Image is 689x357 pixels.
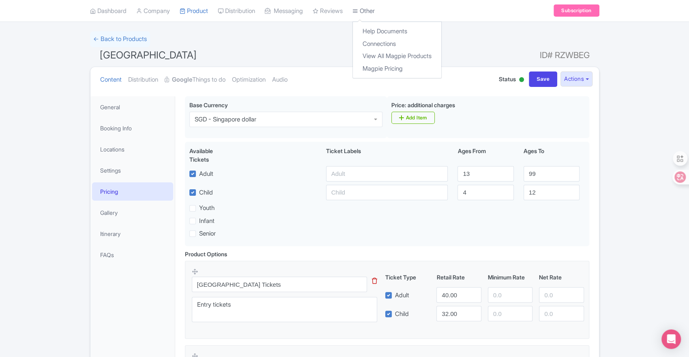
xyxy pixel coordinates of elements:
a: Gallery [92,203,173,222]
div: Ticket Type [382,273,433,281]
a: Locations [92,140,173,158]
a: Pricing [92,182,173,201]
a: Help Documents [353,26,441,38]
label: Child [199,188,213,197]
div: Product Options [185,250,227,258]
a: Audio [272,67,288,93]
a: FAQs [92,246,173,264]
a: View All Magpie Products [353,50,441,63]
button: Actions [560,71,592,87]
div: Net Rate [536,273,587,281]
input: 0.0 [488,306,532,321]
span: [GEOGRAPHIC_DATA] [100,49,197,61]
a: Subscription [554,5,599,17]
input: Save [529,71,557,87]
a: Content [100,67,122,93]
input: 0.0 [488,287,532,303]
div: Ages To [519,147,584,164]
span: ID# RZWBEG [540,47,590,63]
label: Youth [199,203,215,213]
label: Senior [199,229,216,238]
div: Active [517,74,526,87]
div: Available Tickets [189,147,233,164]
div: Minimum Rate [485,273,536,281]
span: Status [499,75,516,83]
a: Booking Info [92,119,173,137]
a: Optimization [232,67,266,93]
a: Itinerary [92,225,173,243]
div: Ticket Labels [321,147,453,164]
input: 0.0 [539,306,584,321]
input: Child [326,185,448,200]
div: SGD - Singapore dollar [195,116,256,123]
span: Base Currency [189,102,228,108]
a: General [92,98,173,116]
div: Ages From [453,147,518,164]
a: Distribution [128,67,158,93]
label: Child [395,309,409,319]
label: Adult [199,169,213,179]
a: ← Back to Products [90,31,150,47]
textarea: Entry tickets [192,297,378,322]
a: Connections [353,38,441,50]
label: Infant [199,216,215,226]
a: GoogleThings to do [165,67,225,93]
div: Retail Rate [433,273,484,281]
label: Adult [395,291,409,300]
input: Option Name [192,277,367,292]
a: Magpie Pricing [353,63,441,75]
strong: Google [172,75,192,84]
input: 0.0 [436,287,481,303]
div: Open Intercom Messenger [661,329,681,349]
input: Adult [326,166,448,182]
a: Settings [92,161,173,180]
input: 0.0 [539,287,584,303]
a: Add Item [391,112,435,124]
input: 0.0 [436,306,481,321]
label: Price: additional charges [391,101,455,109]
